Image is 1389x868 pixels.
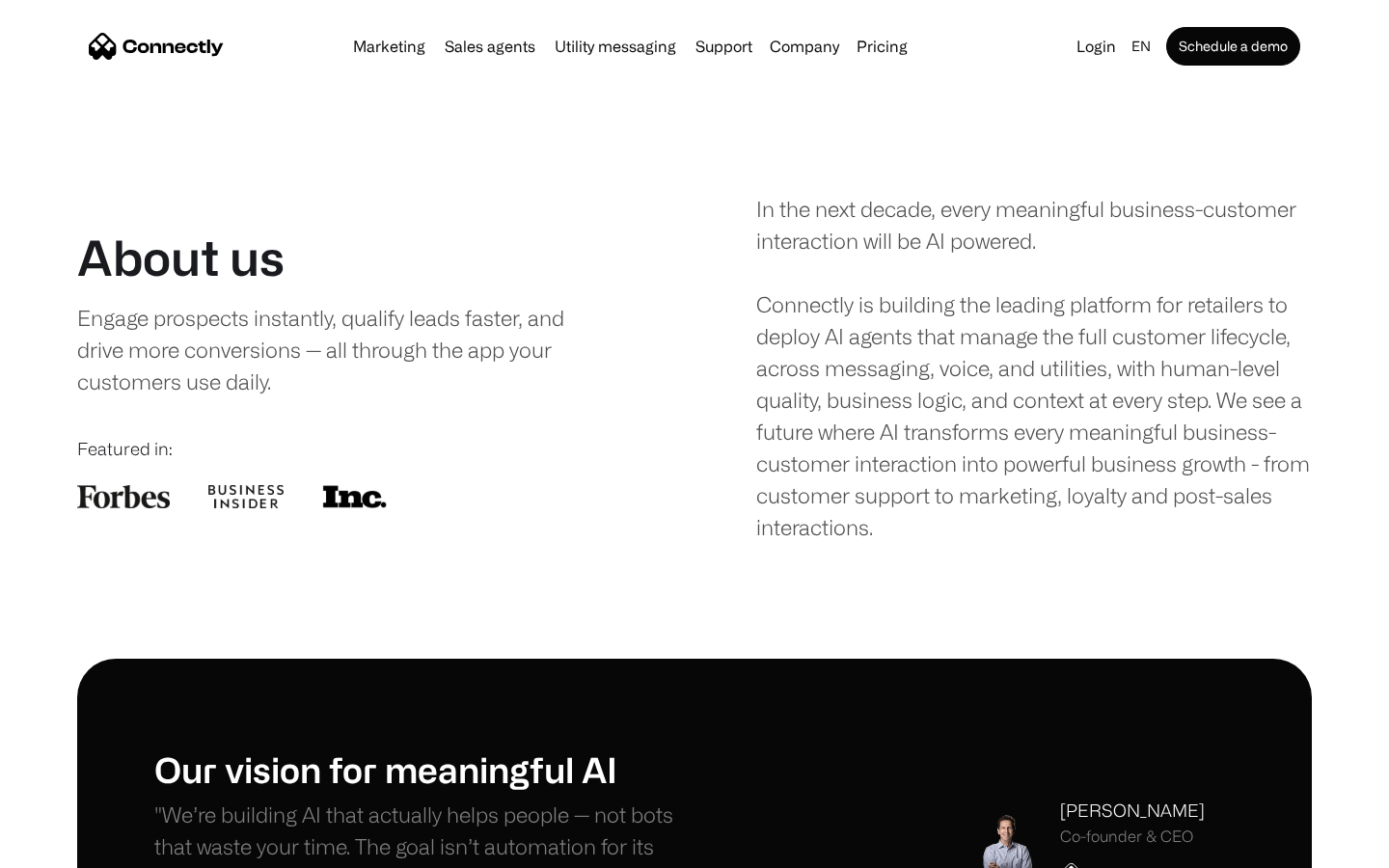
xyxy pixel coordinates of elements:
a: Utility messaging [547,39,684,54]
div: Engage prospects instantly, qualify leads faster, and drive more conversions — all through the ap... [77,302,605,397]
div: en [1131,33,1151,60]
h1: Our vision for meaningful AI [154,748,694,790]
div: Co-founder & CEO [1060,827,1205,846]
div: Company [770,33,839,60]
div: In the next decade, every meaningful business-customer interaction will be AI powered. Connectly ... [756,193,1312,543]
div: [PERSON_NAME] [1060,798,1205,824]
aside: Language selected: English [19,832,116,861]
h1: About us [77,229,285,286]
a: Schedule a demo [1166,27,1300,66]
ul: Language list [39,834,116,861]
a: Pricing [849,39,915,54]
a: Marketing [345,39,433,54]
a: Sales agents [437,39,543,54]
a: Login [1069,33,1124,60]
div: Featured in: [77,436,633,462]
a: Support [688,39,760,54]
